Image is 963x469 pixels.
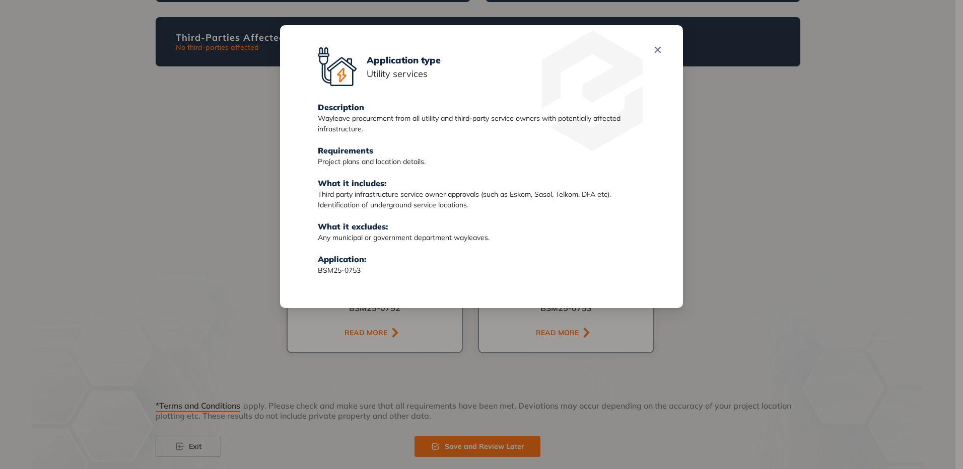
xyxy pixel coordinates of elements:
span: Application type [367,53,441,67]
div: BSM25-0753 [318,265,645,276]
span: Requirements [318,145,373,155]
span: Application: [318,254,366,264]
span: What it excludes: [318,221,388,231]
div: Project plans and location details. [318,157,645,167]
span: Description [318,102,364,112]
div: Any municipal or government department wayleaves. [318,232,645,243]
button: Close [647,39,666,58]
div: Third party infrastructure service owner approvals (such as Eskom, Sasol, Telkom, DFA etc). Ident... [318,189,645,210]
span: What it includes: [318,178,386,188]
span: Utility services [367,67,441,81]
div: Wayleave procurement from all utility and third-party service owners with potentially affected in... [318,113,645,134]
